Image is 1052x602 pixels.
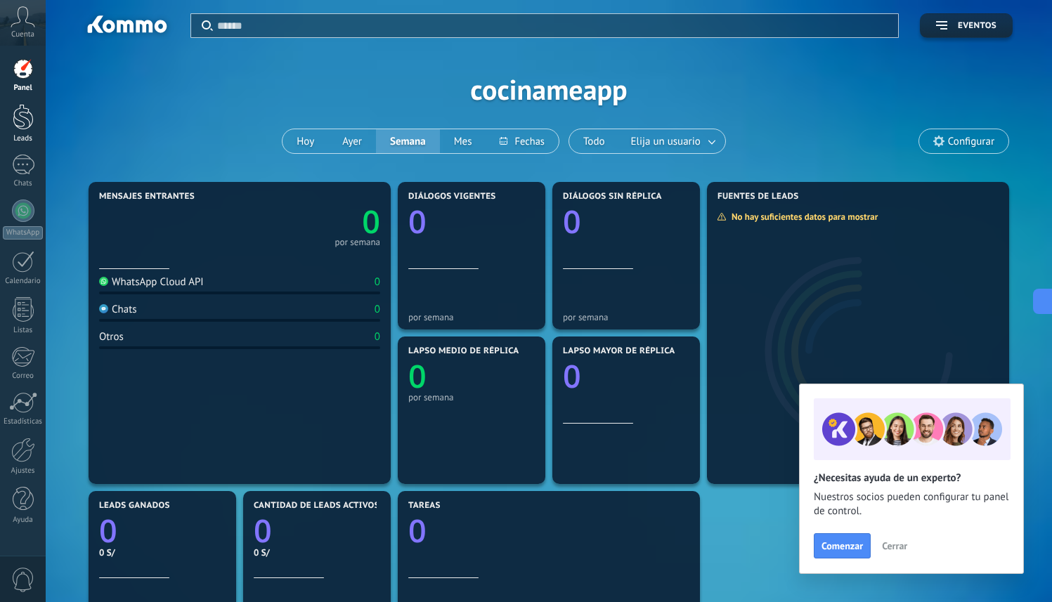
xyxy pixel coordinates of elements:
[569,129,619,153] button: Todo
[563,192,662,202] span: Diálogos sin réplica
[3,326,44,335] div: Listas
[619,129,725,153] button: Elija un usuario
[822,541,863,551] span: Comenzar
[408,312,535,322] div: por semana
[717,192,799,202] span: Fuentes de leads
[486,129,558,153] button: Fechas
[408,192,496,202] span: Diálogos vigentes
[3,226,43,240] div: WhatsApp
[328,129,376,153] button: Ayer
[335,239,380,246] div: por semana
[920,13,1013,38] button: Eventos
[958,21,996,31] span: Eventos
[99,277,108,286] img: WhatsApp Cloud API
[3,372,44,381] div: Correo
[254,509,380,552] a: 0
[99,304,108,313] img: Chats
[408,355,427,398] text: 0
[99,509,226,552] a: 0
[3,277,44,286] div: Calendario
[628,132,703,151] span: Elija un usuario
[375,303,380,316] div: 0
[254,509,272,552] text: 0
[11,30,34,39] span: Cuenta
[375,330,380,343] div: 0
[563,346,675,356] span: Lapso mayor de réplica
[814,490,1009,518] span: Nuestros socios pueden configurar tu panel de control.
[408,501,441,511] span: Tareas
[814,471,1009,485] h2: ¿Necesitas ayuda de un experto?
[99,192,195,202] span: Mensajes entrantes
[99,330,124,343] div: Otros
[240,200,380,243] a: 0
[814,533,871,558] button: Comenzar
[376,129,440,153] button: Semana
[408,392,535,403] div: por semana
[408,346,519,356] span: Lapso medio de réplica
[563,355,581,398] text: 0
[3,134,44,143] div: Leads
[283,129,328,153] button: Hoy
[876,535,914,556] button: Cerrar
[3,417,44,426] div: Estadísticas
[362,200,380,243] text: 0
[99,509,117,552] text: 0
[99,501,170,511] span: Leads ganados
[254,547,380,558] div: 0 S/
[408,509,427,552] text: 0
[375,275,380,289] div: 0
[563,200,581,243] text: 0
[408,200,427,243] text: 0
[99,547,226,558] div: 0 S/
[99,275,204,289] div: WhatsApp Cloud API
[3,179,44,188] div: Chats
[948,136,994,148] span: Configurar
[563,312,689,322] div: por semana
[3,516,44,525] div: Ayuda
[717,211,888,223] div: No hay suficientes datos para mostrar
[3,466,44,476] div: Ajustes
[882,541,907,551] span: Cerrar
[254,501,379,511] span: Cantidad de leads activos
[3,84,44,93] div: Panel
[408,509,689,552] a: 0
[99,303,137,316] div: Chats
[440,129,486,153] button: Mes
